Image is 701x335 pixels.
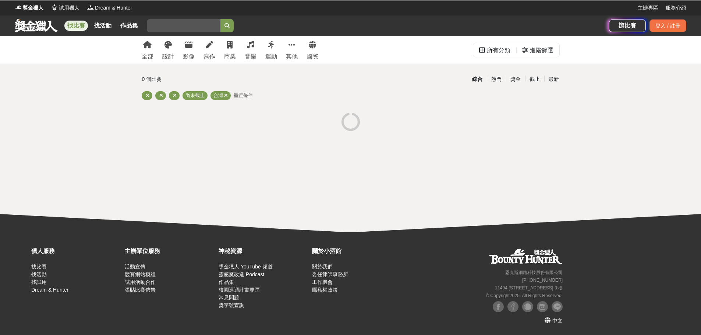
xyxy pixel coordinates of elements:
[125,271,156,277] a: 競賽網站模組
[117,21,141,31] a: 作品集
[495,285,563,291] small: 11494 [STREET_ADDRESS] 3 樓
[219,287,260,293] a: 校園巡迴計畫專區
[507,301,518,312] img: Facebook
[525,73,544,86] div: 截止
[245,36,256,64] a: 音樂
[522,278,563,283] small: [PHONE_NUMBER]
[486,293,563,298] small: © Copyright 2025 . All Rights Reserved.
[666,4,686,12] a: 服務介紹
[522,301,533,312] img: Plurk
[125,279,156,285] a: 試用活動合作
[530,43,553,58] div: 進階篩選
[638,4,658,12] a: 主辦專區
[286,52,298,61] div: 其他
[87,4,94,11] img: Logo
[142,52,153,61] div: 全部
[203,36,215,64] a: 寫作
[87,4,132,12] a: LogoDream & Hunter
[609,19,646,32] a: 辦比賽
[219,247,308,256] div: 神秘資源
[312,264,333,270] a: 關於我們
[468,73,487,86] div: 綜合
[307,36,318,64] a: 國際
[493,301,504,312] img: Facebook
[162,36,174,64] a: 設計
[265,52,277,61] div: 運動
[185,93,205,98] span: 尚未截止
[219,271,264,277] a: 靈感魔改造 Podcast
[203,52,215,61] div: 寫作
[125,247,215,256] div: 主辦單位服務
[312,287,338,293] a: 隱私權政策
[649,19,686,32] div: 登入 / 註冊
[234,93,253,98] span: 重置條件
[142,73,281,86] div: 0 個比賽
[307,52,318,61] div: 國際
[51,4,58,11] img: Logo
[31,247,121,256] div: 獵人服務
[265,36,277,64] a: 運動
[51,4,79,12] a: Logo試用獵人
[312,271,348,277] a: 委任律師事務所
[213,93,223,98] span: 台灣
[245,52,256,61] div: 音樂
[162,52,174,61] div: 設計
[31,279,47,285] a: 找試用
[544,73,563,86] div: 最新
[219,295,239,300] a: 常見問題
[224,36,236,64] a: 商業
[312,247,402,256] div: 關於小酒館
[23,4,43,12] span: 獎金獵人
[219,302,244,308] a: 獎字號查詢
[224,52,236,61] div: 商業
[125,287,156,293] a: 張貼比賽佈告
[125,264,145,270] a: 活動宣傳
[506,73,525,86] div: 獎金
[219,279,234,285] a: 作品集
[15,4,43,12] a: Logo獎金獵人
[183,36,195,64] a: 影像
[505,270,563,275] small: 恩克斯網路科技股份有限公司
[31,287,68,293] a: Dream & Hunter
[487,43,510,58] div: 所有分類
[183,52,195,61] div: 影像
[15,4,22,11] img: Logo
[59,4,79,12] span: 試用獵人
[95,4,132,12] span: Dream & Hunter
[91,21,114,31] a: 找活動
[537,301,548,312] img: Instagram
[552,318,563,324] span: 中文
[64,21,88,31] a: 找比賽
[312,279,333,285] a: 工作機會
[487,73,506,86] div: 熱門
[552,301,563,312] img: LINE
[286,36,298,64] a: 其他
[31,271,47,277] a: 找活動
[31,264,47,270] a: 找比賽
[219,264,273,270] a: 獎金獵人 YouTube 頻道
[142,36,153,64] a: 全部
